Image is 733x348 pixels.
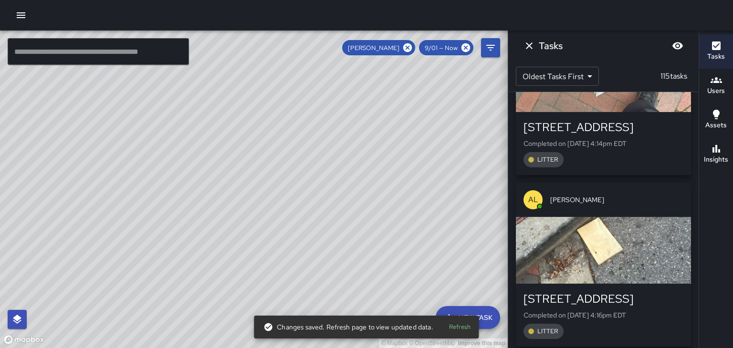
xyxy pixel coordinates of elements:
div: Oldest Tasks First [516,67,599,86]
div: [PERSON_NAME] [342,40,415,55]
button: New Task [436,306,500,329]
h6: Tasks [707,51,725,62]
button: Users [699,69,733,103]
p: Completed on [DATE] 4:14pm EDT [524,139,683,148]
span: 9/01 — Now [419,44,463,52]
button: Insights [699,137,733,172]
h6: Tasks [539,38,563,53]
p: AL [528,194,538,205]
span: LITTER [532,155,564,164]
h6: Assets [705,120,727,131]
span: LITTER [532,327,564,335]
span: [PERSON_NAME] [342,44,405,52]
button: AL[PERSON_NAME][STREET_ADDRESS]Completed on [DATE] 4:14pm EDTLITTER [516,11,691,175]
p: Completed on [DATE] 4:16pm EDT [524,310,683,320]
button: Filters [481,38,500,57]
button: Assets [699,103,733,137]
button: Tasks [699,34,733,69]
div: 9/01 — Now [419,40,473,55]
p: 115 tasks [657,71,691,82]
button: Dismiss [520,36,539,55]
button: Refresh [445,320,475,335]
div: [STREET_ADDRESS] [524,291,683,307]
span: [PERSON_NAME] [550,195,683,205]
div: Changes saved. Refresh page to view updated data. [263,318,433,336]
button: Blur [668,36,687,55]
h6: Users [707,86,725,96]
div: [STREET_ADDRESS] [524,120,683,135]
h6: Insights [704,154,728,165]
button: AL[PERSON_NAME][STREET_ADDRESS]Completed on [DATE] 4:16pm EDTLITTER [516,183,691,347]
